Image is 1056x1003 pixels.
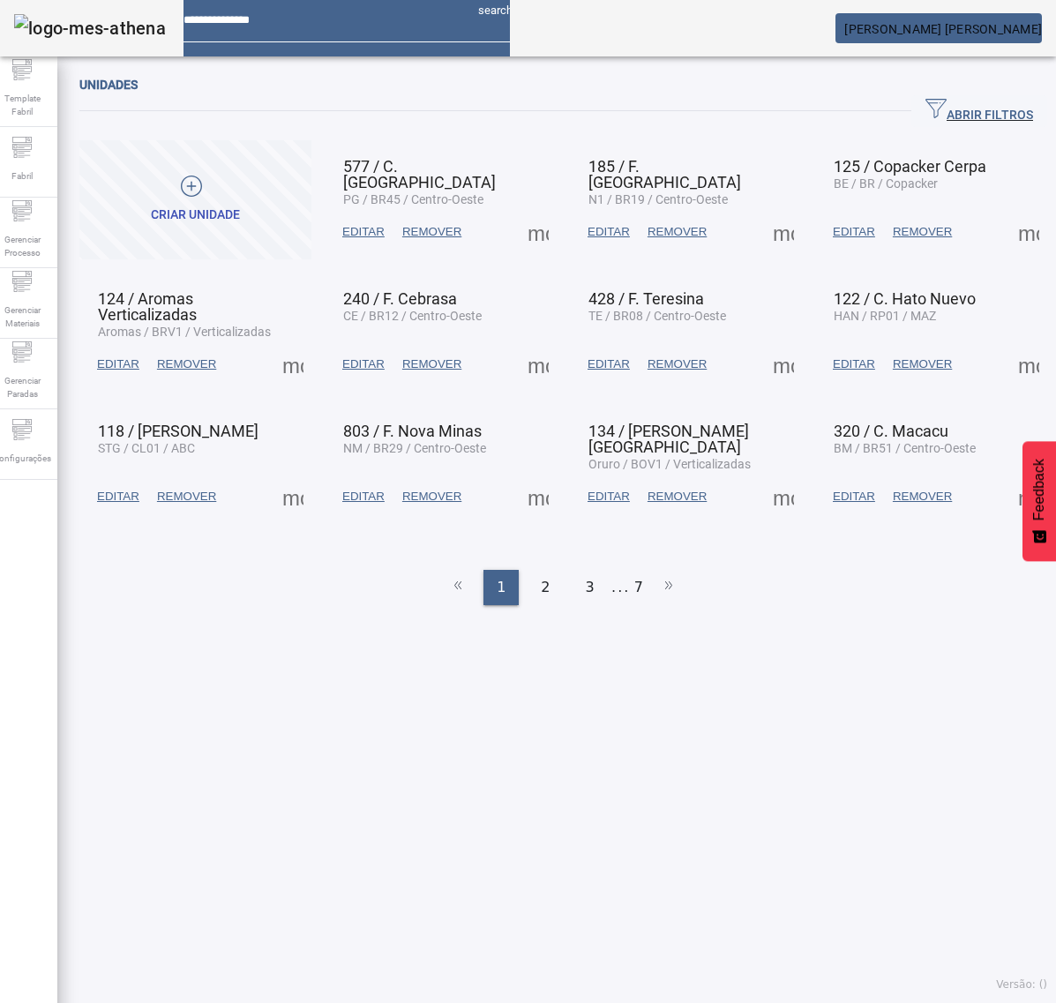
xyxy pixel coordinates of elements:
button: REMOVER [884,216,961,248]
button: EDITAR [333,481,393,513]
span: 125 / Copacker Cerpa [834,157,986,176]
button: EDITAR [579,216,639,248]
button: Feedback - Mostrar pesquisa [1022,441,1056,561]
button: REMOVER [639,216,715,248]
span: EDITAR [588,356,630,373]
span: REMOVER [402,488,461,505]
div: Criar unidade [151,206,240,224]
button: Mais [1013,348,1045,380]
span: EDITAR [833,488,875,505]
span: REMOVER [893,356,952,373]
button: REMOVER [148,481,225,513]
button: EDITAR [579,481,639,513]
button: EDITAR [824,348,884,380]
button: ABRIR FILTROS [911,95,1047,127]
button: Mais [1013,481,1045,513]
button: Mais [768,348,799,380]
span: 320 / C. Macacu [834,422,948,440]
button: REMOVER [884,348,961,380]
span: 577 / C. [GEOGRAPHIC_DATA] [343,157,496,191]
button: Mais [277,481,309,513]
span: REMOVER [402,356,461,373]
button: REMOVER [393,348,470,380]
span: NM / BR29 / Centro-Oeste [343,441,486,455]
button: Mais [277,348,309,380]
button: EDITAR [824,481,884,513]
button: Mais [768,481,799,513]
span: HAN / RP01 / MAZ [834,309,936,323]
span: BE / BR / Copacker [834,176,938,191]
span: EDITAR [588,488,630,505]
button: REMOVER [393,216,470,248]
button: REMOVER [393,481,470,513]
span: 428 / F. Teresina [588,289,704,308]
span: Feedback [1031,459,1047,520]
span: EDITAR [342,356,385,373]
span: 134 / [PERSON_NAME] [GEOGRAPHIC_DATA] [588,422,749,456]
span: 185 / F. [GEOGRAPHIC_DATA] [588,157,741,191]
span: EDITAR [833,223,875,241]
span: REMOVER [648,488,707,505]
span: EDITAR [342,223,385,241]
span: Versão: () [996,978,1047,991]
button: EDITAR [824,216,884,248]
button: EDITAR [88,481,148,513]
span: 803 / F. Nova Minas [343,422,482,440]
button: REMOVER [884,481,961,513]
span: BM / BR51 / Centro-Oeste [834,441,976,455]
button: REMOVER [639,348,715,380]
span: [PERSON_NAME] [PERSON_NAME] [844,22,1042,36]
button: Mais [768,216,799,248]
button: EDITAR [333,216,393,248]
span: ABRIR FILTROS [925,98,1033,124]
button: EDITAR [333,348,393,380]
img: logo-mes-athena [14,14,166,42]
span: CE / BR12 / Centro-Oeste [343,309,482,323]
button: Criar unidade [79,140,311,259]
button: Mais [522,348,554,380]
span: TE / BR08 / Centro-Oeste [588,309,726,323]
span: 240 / F. Cebrasa [343,289,457,308]
span: Unidades [79,78,138,92]
span: REMOVER [157,356,216,373]
span: EDITAR [342,488,385,505]
span: 122 / C. Hato Nuevo [834,289,976,308]
span: REMOVER [893,223,952,241]
span: 118 / [PERSON_NAME] [98,422,258,440]
button: REMOVER [639,481,715,513]
button: REMOVER [148,348,225,380]
span: REMOVER [893,488,952,505]
button: EDITAR [579,348,639,380]
span: EDITAR [97,356,139,373]
span: REMOVER [648,356,707,373]
span: EDITAR [97,488,139,505]
span: STG / CL01 / ABC [98,441,195,455]
li: 7 [634,570,643,605]
span: Fabril [6,164,38,188]
li: ... [612,570,630,605]
button: Mais [522,216,554,248]
button: Mais [1013,216,1045,248]
span: EDITAR [833,356,875,373]
span: 3 [586,577,595,598]
span: 2 [541,577,550,598]
button: EDITAR [88,348,148,380]
button: Mais [522,481,554,513]
span: EDITAR [588,223,630,241]
span: REMOVER [157,488,216,505]
span: 124 / Aromas Verticalizadas [98,289,197,324]
span: REMOVER [402,223,461,241]
span: REMOVER [648,223,707,241]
